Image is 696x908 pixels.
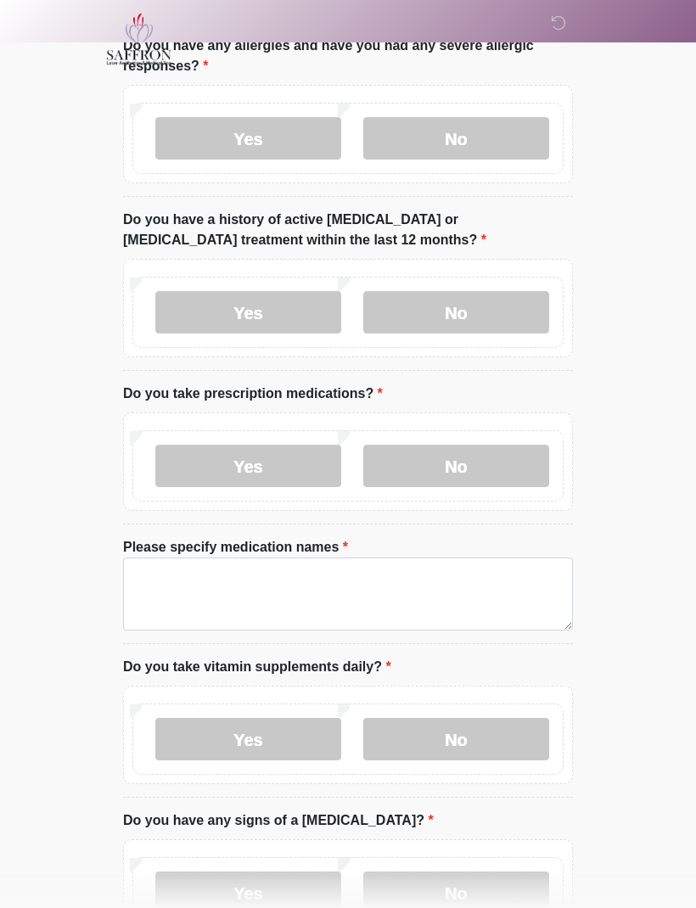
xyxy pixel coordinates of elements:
label: No [363,291,549,333]
label: Do you have any signs of a [MEDICAL_DATA]? [123,810,434,831]
label: Please specify medication names [123,537,348,558]
label: Yes [155,291,341,333]
label: No [363,718,549,760]
label: Yes [155,117,341,160]
label: Do you take prescription medications? [123,384,383,404]
label: No [363,117,549,160]
img: Saffron Laser Aesthetics and Medical Spa Logo [106,13,172,65]
label: No [363,445,549,487]
label: Do you take vitamin supplements daily? [123,657,391,677]
label: Yes [155,718,341,760]
label: Do you have a history of active [MEDICAL_DATA] or [MEDICAL_DATA] treatment within the last 12 mon... [123,210,573,250]
label: Yes [155,445,341,487]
